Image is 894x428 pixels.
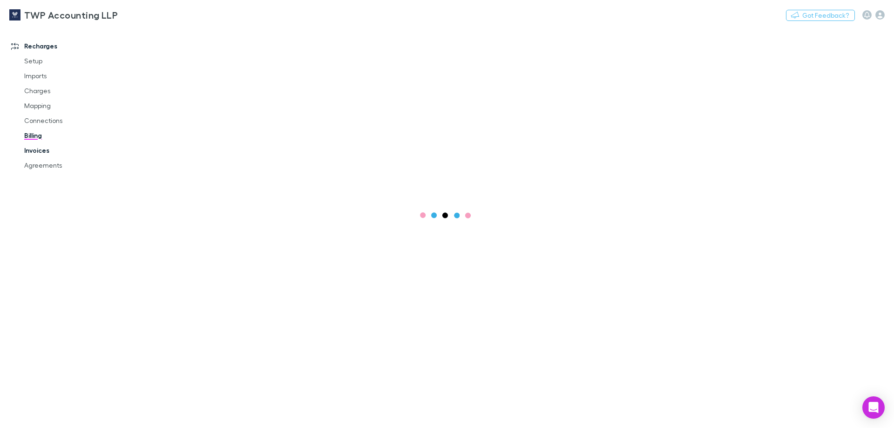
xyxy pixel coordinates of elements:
[24,9,118,20] h3: TWP Accounting LLP
[15,143,126,158] a: Invoices
[15,54,126,68] a: Setup
[15,128,126,143] a: Billing
[9,9,20,20] img: TWP Accounting LLP's Logo
[786,10,855,21] button: Got Feedback?
[862,396,885,419] div: Open Intercom Messenger
[15,113,126,128] a: Connections
[15,68,126,83] a: Imports
[15,83,126,98] a: Charges
[15,158,126,173] a: Agreements
[15,98,126,113] a: Mapping
[2,39,126,54] a: Recharges
[4,4,123,26] a: TWP Accounting LLP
